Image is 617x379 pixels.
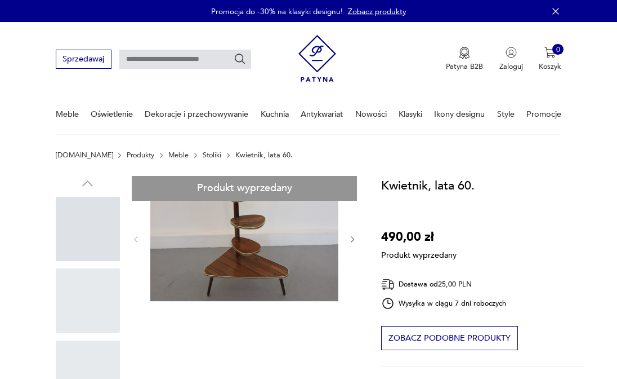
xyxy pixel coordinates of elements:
[355,95,387,134] a: Nowości
[539,61,561,72] p: Koszyk
[211,6,343,17] p: Promocja do -30% na klasyki designu!
[506,47,517,58] img: Ikonka użytkownika
[127,151,154,159] a: Produkty
[552,44,564,55] div: 0
[234,53,246,65] button: Szukaj
[56,95,79,134] a: Meble
[381,176,475,195] h1: Kwietnik, lata 60.
[446,61,483,72] p: Patyna B2B
[301,95,343,134] a: Antykwariat
[446,47,483,72] button: Patyna B2B
[56,151,113,159] a: [DOMAIN_NAME]
[261,95,289,134] a: Kuchnia
[381,247,457,261] p: Produkt wyprzedany
[168,151,189,159] a: Meble
[381,326,517,350] button: Zobacz podobne produkty
[499,47,523,72] button: Zaloguj
[91,95,133,134] a: Oświetlenie
[381,277,506,292] div: Dostawa od 25,00 PLN
[499,61,523,72] p: Zaloguj
[544,47,556,58] img: Ikona koszyka
[56,56,111,63] a: Sprzedawaj
[526,95,561,134] a: Promocje
[203,151,221,159] a: Stoliki
[381,227,457,246] p: 490,00 zł
[56,50,111,68] button: Sprzedawaj
[446,47,483,72] a: Ikona medaluPatyna B2B
[235,151,293,159] p: Kwietnik, lata 60.
[145,95,248,134] a: Dekoracje i przechowywanie
[348,6,406,17] a: Zobacz produkty
[298,31,336,86] img: Patyna - sklep z meblami i dekoracjami vintage
[381,297,506,310] div: Wysyłka w ciągu 7 dni roboczych
[459,47,470,59] img: Ikona medalu
[539,47,561,72] button: 0Koszyk
[434,95,485,134] a: Ikony designu
[399,95,422,134] a: Klasyki
[497,95,515,134] a: Style
[381,277,395,292] img: Ikona dostawy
